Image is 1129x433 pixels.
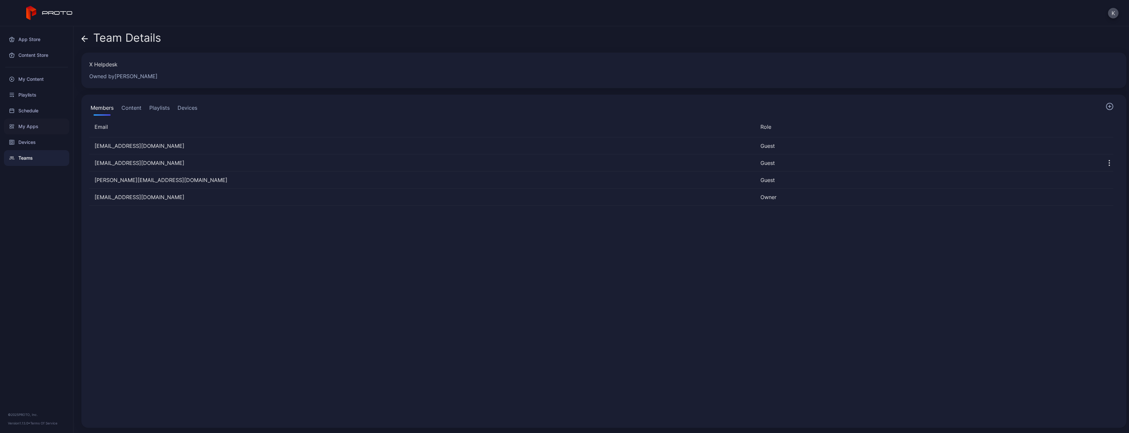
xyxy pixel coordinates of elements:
div: Email [95,123,755,131]
a: My Content [4,71,69,87]
a: Content Store [4,47,69,63]
a: Devices [4,134,69,150]
div: Guest [760,176,1091,184]
a: Schedule [4,103,69,119]
a: Teams [4,150,69,166]
div: Team Details [81,32,161,47]
button: K [1108,8,1118,18]
button: Devices [176,103,199,116]
div: Owned by [PERSON_NAME] [89,72,1111,80]
div: Guest [760,142,1091,150]
div: forellana@x.com [89,193,755,201]
div: kevinalejandroa@x.com [89,159,755,167]
a: Terms Of Service [30,421,57,425]
a: My Apps [4,119,69,134]
div: Owner [760,193,1091,201]
span: Version 1.13.0 • [8,421,30,425]
div: Guest [760,159,1091,167]
a: App Store [4,32,69,47]
button: Members [89,103,115,116]
div: © 2025 PROTO, Inc. [8,412,65,417]
div: grabon@x.com [89,176,755,184]
div: Role [760,123,1091,131]
div: X Helpdesk [89,60,1111,68]
button: Content [120,103,143,116]
a: Playlists [4,87,69,103]
button: Playlists [148,103,171,116]
div: rcolbertjr@x.com [89,142,755,150]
